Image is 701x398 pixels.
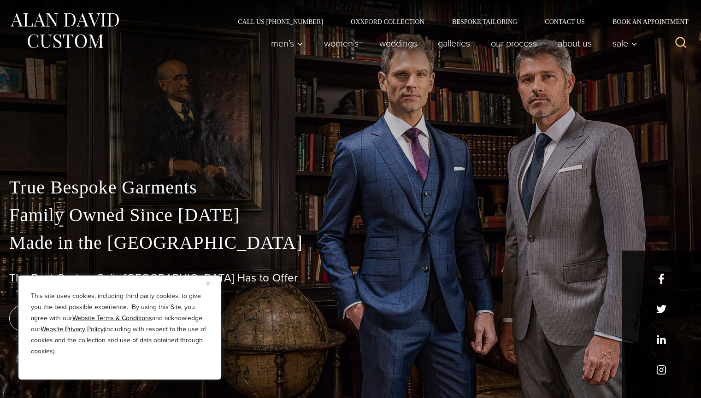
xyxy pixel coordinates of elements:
img: Alan David Custom [9,10,120,51]
p: True Bespoke Garments Family Owned Since [DATE] Made in the [GEOGRAPHIC_DATA] [9,174,692,257]
a: Contact Us [531,18,599,25]
nav: Secondary Navigation [224,18,692,25]
a: Oxxford Collection [337,18,438,25]
p: This site uses cookies, including third party cookies, to give you the best possible experience. ... [31,291,209,357]
span: Men’s [271,39,303,48]
a: Website Terms & Conditions [72,313,152,323]
a: book an appointment [9,305,138,331]
button: Close [206,278,217,289]
a: Call Us [PHONE_NUMBER] [224,18,337,25]
a: Women’s [314,34,369,53]
a: Galleries [428,34,481,53]
a: Website Privacy Policy [41,324,104,334]
h1: The Best Custom Suits [GEOGRAPHIC_DATA] Has to Offer [9,271,692,285]
a: Our Process [481,34,548,53]
a: About Us [548,34,602,53]
img: Close [206,281,210,286]
a: weddings [369,34,428,53]
a: Book an Appointment [599,18,692,25]
a: Bespoke Tailoring [438,18,531,25]
span: Sale [613,39,637,48]
nav: Primary Navigation [261,34,642,53]
button: View Search Form [670,32,692,54]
